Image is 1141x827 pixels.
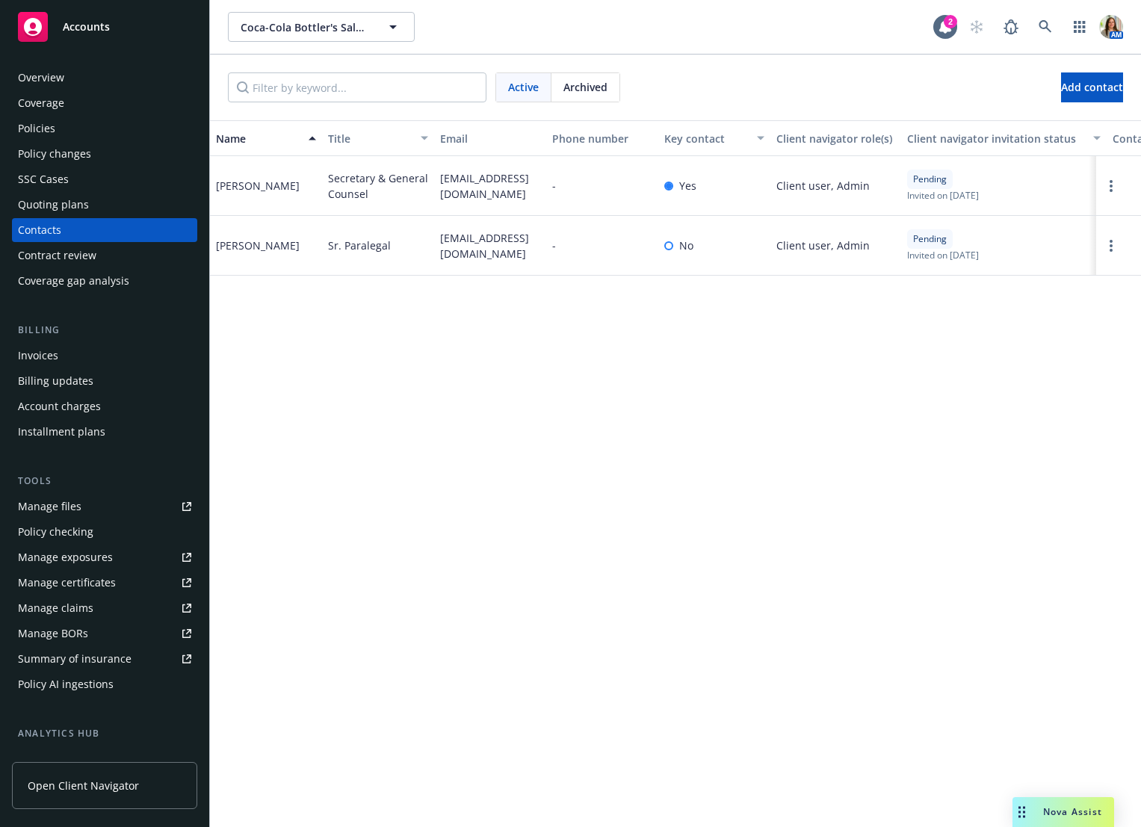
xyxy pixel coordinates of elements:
div: [PERSON_NAME] [216,238,300,253]
a: Manage files [12,495,197,518]
a: Coverage [12,91,197,115]
div: Manage claims [18,596,93,620]
button: Key contact [658,120,770,156]
div: Tools [12,474,197,489]
a: Policy changes [12,142,197,166]
a: Invoices [12,344,197,368]
div: SSC Cases [18,167,69,191]
div: Billing updates [18,369,93,393]
a: Switch app [1065,12,1095,42]
div: Summary of insurance [18,647,132,671]
div: Policies [18,117,55,140]
a: Summary of insurance [12,647,197,671]
div: Account charges [18,394,101,418]
a: Policies [12,117,197,140]
a: Report a Bug [996,12,1026,42]
div: Manage exposures [18,545,113,569]
a: Installment plans [12,420,197,444]
span: Sr. Paralegal [328,238,391,253]
span: Open Client Navigator [28,778,139,793]
button: Client navigator role(s) [770,120,901,156]
a: Manage certificates [12,571,197,595]
button: Coca-Cola Bottler's Sales & Services Company, LLC [228,12,415,42]
div: Key contact [664,131,748,146]
button: Title [322,120,434,156]
div: Title [328,131,412,146]
div: Policy checking [18,520,93,544]
span: [EMAIL_ADDRESS][DOMAIN_NAME] [440,230,540,261]
a: Billing updates [12,369,197,393]
div: Drag to move [1012,797,1031,827]
a: SSC Cases [12,167,197,191]
a: Loss summary generator [12,747,197,771]
div: Quoting plans [18,193,89,217]
a: Manage claims [12,596,197,620]
span: Invited on [DATE] [907,189,979,202]
div: Contacts [18,218,61,242]
button: Nova Assist [1012,797,1114,827]
a: Overview [12,66,197,90]
div: Policy changes [18,142,91,166]
div: 2 [944,15,957,28]
span: Nova Assist [1043,805,1102,818]
a: Contract review [12,244,197,267]
button: Name [210,120,322,156]
a: Search [1030,12,1060,42]
a: Policy AI ingestions [12,672,197,696]
span: Accounts [63,21,110,33]
a: Quoting plans [12,193,197,217]
button: Client navigator invitation status [901,120,1107,156]
div: Manage files [18,495,81,518]
span: Archived [563,79,607,95]
a: Accounts [12,6,197,48]
span: Active [508,79,539,95]
span: Add contact [1061,80,1123,94]
span: Yes [679,178,696,193]
div: Billing [12,323,197,338]
div: Loss summary generator [18,747,142,771]
span: Pending [913,173,947,186]
span: Pending [913,232,947,246]
div: Coverage gap analysis [18,269,129,293]
div: Email [440,131,540,146]
div: Overview [18,66,64,90]
a: Manage exposures [12,545,197,569]
a: Manage BORs [12,622,197,645]
a: Open options [1102,237,1120,255]
button: Email [434,120,546,156]
span: Invited on [DATE] [907,249,979,261]
a: Start snowing [962,12,992,42]
div: Installment plans [18,420,105,444]
span: Secretary & General Counsel [328,170,428,202]
span: - [552,238,556,253]
a: Account charges [12,394,197,418]
div: Coverage [18,91,64,115]
span: Client user, Admin [776,238,870,253]
div: [PERSON_NAME] [216,178,300,193]
button: Add contact [1061,72,1123,102]
span: - [552,178,556,193]
div: Name [216,131,300,146]
div: Manage certificates [18,571,116,595]
span: [EMAIL_ADDRESS][DOMAIN_NAME] [440,170,540,202]
a: Coverage gap analysis [12,269,197,293]
a: Open options [1102,177,1120,195]
div: Client navigator role(s) [776,131,895,146]
a: Policy checking [12,520,197,544]
img: photo [1099,15,1123,39]
div: Manage BORs [18,622,88,645]
div: Analytics hub [12,726,197,741]
div: Phone number [552,131,652,146]
span: Coca-Cola Bottler's Sales & Services Company, LLC [241,19,370,35]
div: Policy AI ingestions [18,672,114,696]
a: Contacts [12,218,197,242]
span: Client user, Admin [776,178,870,193]
div: Client navigator invitation status [907,131,1084,146]
div: Invoices [18,344,58,368]
input: Filter by keyword... [228,72,486,102]
div: Contract review [18,244,96,267]
span: No [679,238,693,253]
button: Phone number [546,120,658,156]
